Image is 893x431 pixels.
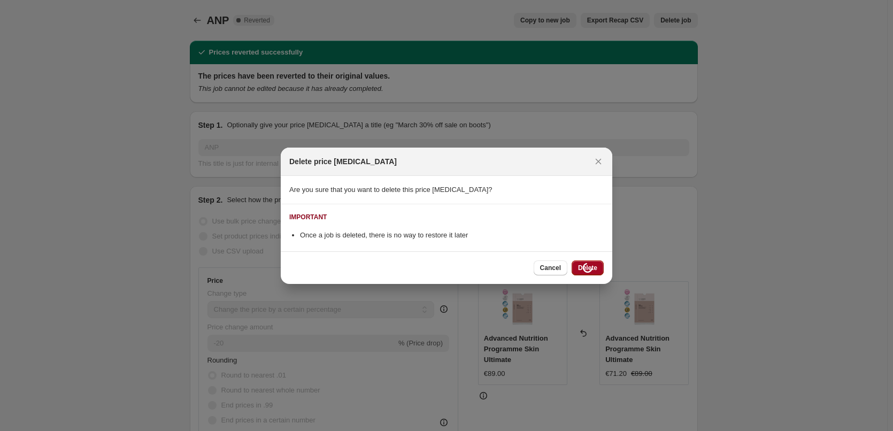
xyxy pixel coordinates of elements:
h2: Delete price [MEDICAL_DATA] [289,156,397,167]
button: Close [591,154,606,169]
button: Cancel [534,260,567,275]
span: Cancel [540,264,561,272]
span: Are you sure that you want to delete this price [MEDICAL_DATA]? [289,186,492,194]
div: IMPORTANT [289,213,327,221]
li: Once a job is deleted, there is no way to restore it later [300,230,604,241]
